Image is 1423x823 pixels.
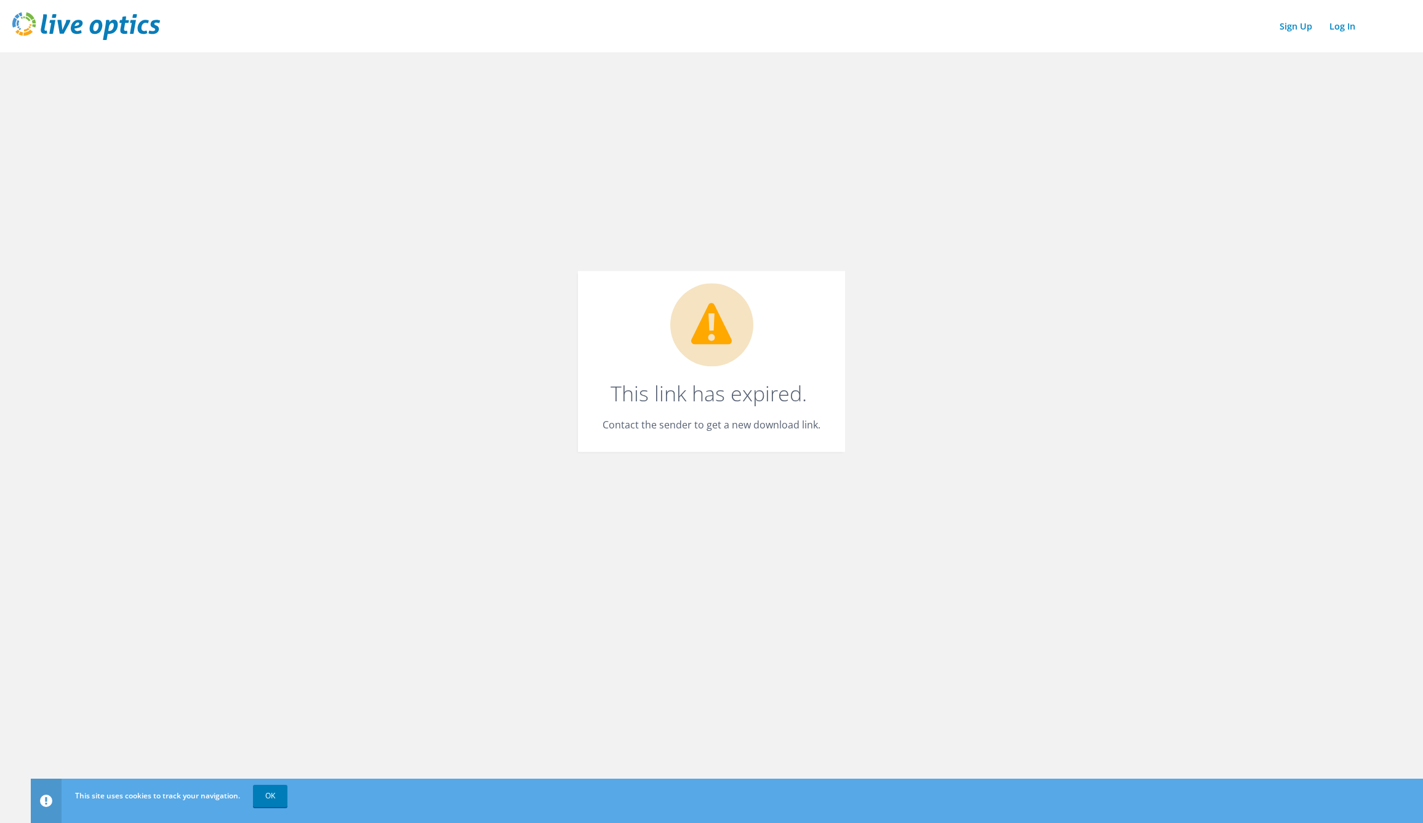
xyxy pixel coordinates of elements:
[75,790,240,801] span: This site uses cookies to track your navigation.
[253,785,287,807] a: OK
[12,12,160,40] img: live_optics_svg.svg
[603,383,814,404] h1: This link has expired.
[1323,17,1361,35] a: Log In
[1273,17,1318,35] a: Sign Up
[603,416,820,433] p: Contact the sender to get a new download link.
